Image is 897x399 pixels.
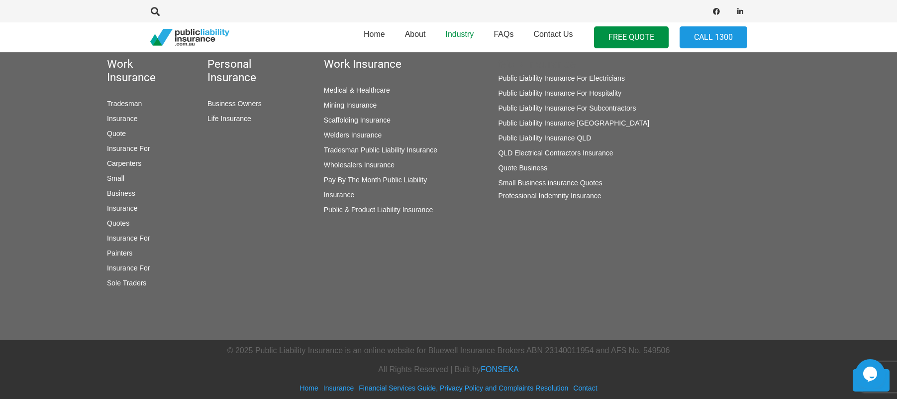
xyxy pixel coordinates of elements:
[354,19,395,55] a: Home
[150,29,229,46] a: pli_logotransparent
[324,176,427,199] a: Pay By The Month Public Liability Insurance
[324,161,395,169] a: Wholesalers Insurance
[324,116,391,124] a: Scaffolding Insurance
[324,206,433,214] a: Public & Product Liability Insurance
[733,4,747,18] a: LinkedIn
[498,134,591,142] a: Public Liability Insurance QLD
[324,146,437,154] a: Tradesman Public Liability Insurance
[107,144,150,167] a: Insurance For Carpenters
[498,192,601,200] a: Professional Indemnity Insurance
[100,345,797,356] p: © 2025 Public Liability Insurance is an online website for Bluewell Insurance Brokers ABN 2314001...
[498,119,649,127] a: Public Liability Insurance [GEOGRAPHIC_DATA]
[498,164,547,172] a: Quote Business
[107,100,142,137] a: Tradesman Insurance Quote
[107,57,150,84] h5: Work Insurance
[709,4,723,18] a: Facebook
[498,57,674,71] h5: Work Insurance
[498,104,636,112] a: Public Liability Insurance For Subcontractors
[523,19,583,55] a: Contact Us
[364,30,385,38] span: Home
[324,131,382,139] a: Welders Insurance
[107,234,150,257] a: Insurance For Painters
[481,365,518,374] a: FONSEKA
[323,384,354,392] a: Insurance
[498,179,602,187] a: Small Business insurance Quotes
[494,30,513,38] span: FAQs
[107,174,137,227] a: Small Business Insurance Quotes
[359,384,568,392] a: Financial Services Guide, Privacy Policy and Complaints Resolution
[855,359,887,389] iframe: chat widget
[573,384,597,392] a: Contact
[405,30,426,38] span: About
[324,57,441,71] h5: Work Insurance
[445,30,474,38] span: Industry
[498,89,621,97] a: Public Liability Insurance For Hospitality
[100,364,797,375] p: All Rights Reserved | Built by
[498,149,613,157] a: QLD Electrical Contractors Insurance
[324,101,377,109] a: Mining Insurance
[395,19,436,55] a: About
[207,57,267,84] h5: Personal Insurance
[146,7,166,16] a: Search
[435,19,484,55] a: Industry
[107,264,150,287] a: Insurance For Sole Traders
[484,19,523,55] a: FAQs
[680,26,747,49] a: Call 1300
[853,369,890,392] a: Back to top
[594,26,669,49] a: FREE QUOTE
[299,384,318,392] a: Home
[533,30,573,38] span: Contact Us
[324,86,390,94] a: Medical & Healthcare
[498,74,624,82] a: Public Liability Insurance For Electricians
[207,100,262,123] a: Business Owners Life Insurance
